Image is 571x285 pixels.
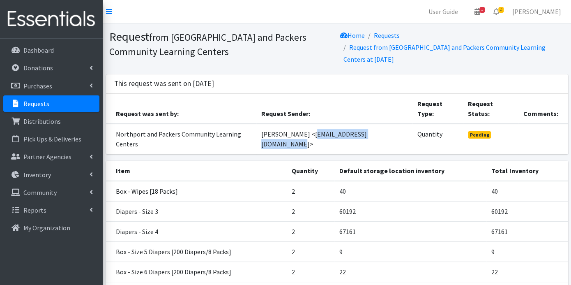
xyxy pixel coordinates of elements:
td: 2 [287,181,334,202]
p: Inventory [23,171,51,179]
td: 2 [287,201,334,221]
p: Requests [23,100,49,108]
a: Partner Agencies [3,148,99,165]
a: Community [3,184,99,201]
td: [PERSON_NAME] <[EMAIL_ADDRESS][DOMAIN_NAME]> [256,124,412,154]
span: Pending [468,131,491,139]
td: 9 [334,241,486,262]
h1: Request [109,30,334,58]
td: 60192 [486,201,568,221]
td: 2 [287,241,334,262]
td: 40 [334,181,486,202]
p: Donations [23,64,53,72]
a: 1 [468,3,487,20]
a: User Guide [422,3,465,20]
th: Quantity [287,161,334,181]
td: Box - Size 6 Diapers [200 Diapers/8 Packs] [106,262,287,282]
td: 60192 [334,201,486,221]
td: 40 [486,181,568,202]
th: Default storage location inventory [334,161,486,181]
p: Pick Ups & Deliveries [23,135,81,143]
a: Purchases [3,78,99,94]
th: Request Sender: [256,94,412,124]
td: Diapers - Size 3 [106,201,287,221]
a: [PERSON_NAME] [506,3,568,20]
p: Distributions [23,117,61,125]
td: 67161 [486,221,568,241]
a: Home [340,31,365,39]
a: Inventory [3,167,99,183]
td: Box - Wipes [18 Packs] [106,181,287,202]
th: Comments: [518,94,568,124]
small: from [GEOGRAPHIC_DATA] and Packers Community Learning Centers [109,31,306,58]
td: Diapers - Size 4 [106,221,287,241]
a: Requests [3,95,99,112]
th: Item [106,161,287,181]
td: Box - Size 5 Diapers [200 Diapers/8 Packs] [106,241,287,262]
img: HumanEssentials [3,5,99,33]
td: 22 [486,262,568,282]
p: Dashboard [23,46,54,54]
p: My Organization [23,224,70,232]
a: My Organization [3,220,99,236]
a: Dashboard [3,42,99,58]
p: Community [23,188,57,197]
a: Distributions [3,113,99,130]
a: Reports [3,202,99,218]
td: 22 [334,262,486,282]
td: Northport and Packers Community Learning Centers [106,124,256,154]
h3: This request was sent on [DATE] [114,79,214,88]
td: 2 [287,221,334,241]
td: Quantity [412,124,463,154]
span: 1 [479,7,485,13]
a: Request from [GEOGRAPHIC_DATA] and Packers Community Learning Centers at [DATE] [343,43,546,63]
td: 9 [486,241,568,262]
td: 2 [287,262,334,282]
p: Reports [23,206,46,214]
th: Request was sent by: [106,94,256,124]
span: 2 [498,7,504,13]
th: Request Status: [463,94,518,124]
a: Pick Ups & Deliveries [3,131,99,147]
p: Purchases [23,82,52,90]
a: Donations [3,60,99,76]
p: Partner Agencies [23,153,71,161]
a: 2 [487,3,506,20]
th: Total Inventory [486,161,568,181]
a: Requests [374,31,400,39]
td: 67161 [334,221,486,241]
th: Request Type: [412,94,463,124]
